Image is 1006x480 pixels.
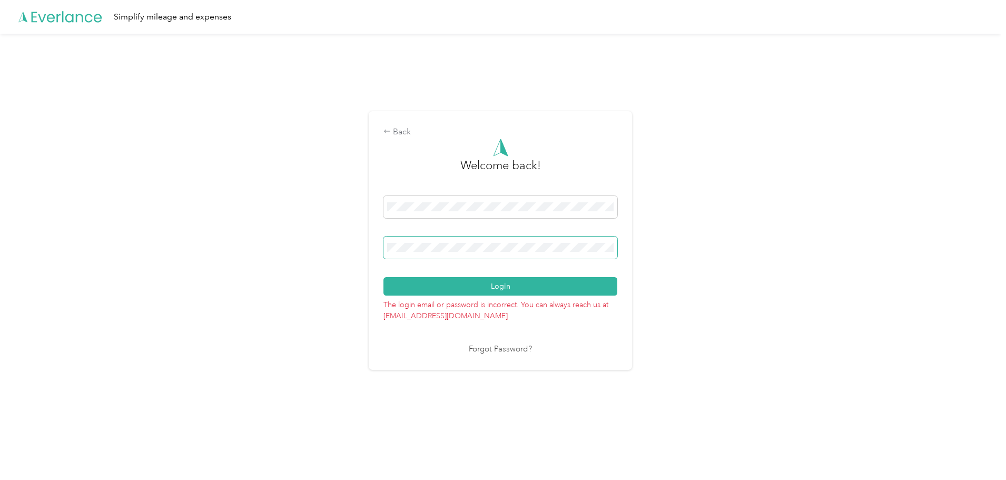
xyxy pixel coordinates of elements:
[460,156,541,185] h3: greeting
[383,277,617,296] button: Login
[114,11,231,24] div: Simplify mileage and expenses
[469,344,532,356] a: Forgot Password?
[383,296,617,321] p: The login email or password is incorrect. You can always reach us at [EMAIL_ADDRESS][DOMAIN_NAME]
[383,126,617,139] div: Back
